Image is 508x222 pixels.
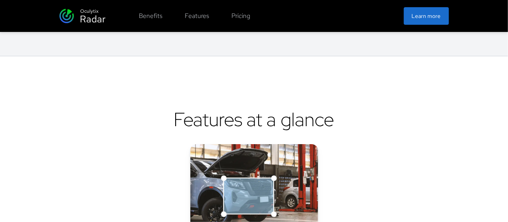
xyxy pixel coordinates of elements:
[134,8,168,24] button: Benefits
[80,13,106,26] div: Radar
[404,7,449,25] button: Learn more
[81,8,99,15] div: Oculytix
[59,9,74,23] img: Radar Logo
[180,8,214,24] button: Features
[59,6,106,26] button: Oculytix Radar
[227,8,255,24] button: Pricing
[174,107,334,131] h2: Features at a glance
